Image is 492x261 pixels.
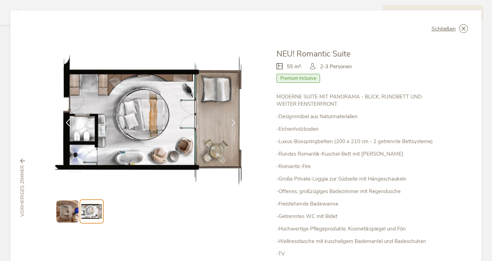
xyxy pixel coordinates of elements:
p: -TV [276,250,437,258]
p: -Hochwertige Pflegeprodukte, Kosmetikspiegel und Fön [276,225,437,233]
span: 2-3 Personen [320,63,352,70]
p: -Designmöbel aus Naturmaterialien [276,113,437,120]
p: -Romantic-Fire [276,163,437,170]
p: -Eichenholzboden [276,125,437,133]
img: Preview [81,201,102,222]
span: vorheriges Zimmer [19,165,26,217]
p: -Offenes, großzügiges Badezimmer mit Regendusche [276,188,437,195]
span: Premium Inclusive [276,74,320,83]
p: -Große Private-Loggia zur Südseite mit Hängeschaukeln [276,175,437,183]
p: MODERNE SUITE MIT PANORAMA - BLICK, RUNDBETT UND WEITER FENSTERFRONT [276,93,437,108]
span: 55 m² [287,63,301,70]
img: Preview [56,200,79,223]
p: -Luxus-Boxspringbetten (200 x 210 cm - 2 getrennte Bettsysteme) [276,138,437,145]
img: NEU! Romantic Suite [55,49,245,191]
p: -Rundes Romantik-Kuschel-Bett mit [PERSON_NAME] [276,150,437,158]
span: Schließen [431,26,456,32]
p: -Wellnesstasche mit kuscheligem Bademantel und Badeschuhen [276,238,437,245]
span: NEU! Romantic Suite [276,49,350,59]
p: -Freistehende Badewanne [276,200,437,208]
p: -Getrenntes WC mit Bidet [276,213,437,220]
